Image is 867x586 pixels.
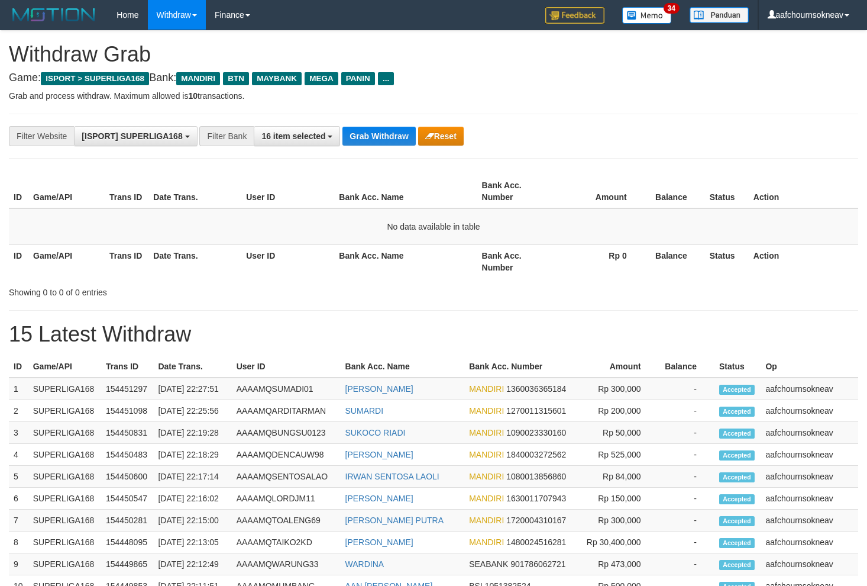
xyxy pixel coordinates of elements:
[9,244,28,278] th: ID
[153,532,231,553] td: [DATE] 22:13:05
[28,356,101,378] th: Game/API
[578,466,659,488] td: Rp 84,000
[622,7,672,24] img: Button%20Memo.svg
[554,175,645,208] th: Amount
[28,532,101,553] td: SUPERLIGA168
[153,400,231,422] td: [DATE] 22:25:56
[9,282,352,298] div: Showing 0 to 0 of 0 entries
[9,466,28,488] td: 5
[578,400,659,422] td: Rp 200,000
[101,510,153,532] td: 154450281
[82,131,182,141] span: [ISPORT] SUPERLIGA168
[469,537,504,547] span: MANDIRI
[378,72,394,85] span: ...
[9,553,28,575] td: 9
[418,127,464,146] button: Reset
[232,510,341,532] td: AAAAMQTOALENG69
[659,400,714,422] td: -
[761,466,858,488] td: aafchournsokneav
[506,537,566,547] span: Copy 1480024516281 to clipboard
[341,72,375,85] span: PANIN
[705,175,749,208] th: Status
[719,560,755,570] span: Accepted
[659,553,714,575] td: -
[9,126,74,146] div: Filter Website
[659,488,714,510] td: -
[9,323,858,346] h1: 15 Latest Withdraw
[9,175,28,208] th: ID
[153,422,231,444] td: [DATE] 22:19:28
[232,422,341,444] td: AAAAMQBUNGSU0123
[188,91,198,101] strong: 10
[761,553,858,575] td: aafchournsokneav
[749,244,858,278] th: Action
[252,72,302,85] span: MAYBANK
[464,356,578,378] th: Bank Acc. Number
[241,244,334,278] th: User ID
[719,450,755,461] span: Accepted
[28,466,101,488] td: SUPERLIGA168
[153,444,231,466] td: [DATE] 22:18:29
[469,472,504,481] span: MANDIRI
[153,488,231,510] td: [DATE] 22:16:02
[578,553,659,575] td: Rp 473,000
[477,175,554,208] th: Bank Acc. Number
[153,378,231,400] td: [DATE] 22:27:51
[345,537,413,547] a: [PERSON_NAME]
[9,444,28,466] td: 4
[101,466,153,488] td: 154450600
[176,72,220,85] span: MANDIRI
[469,384,504,394] span: MANDIRI
[153,510,231,532] td: [DATE] 22:15:00
[761,532,858,553] td: aafchournsokneav
[749,175,858,208] th: Action
[232,378,341,400] td: AAAAMQSUMADI01
[659,356,714,378] th: Balance
[305,72,338,85] span: MEGA
[345,494,413,503] a: [PERSON_NAME]
[719,538,755,548] span: Accepted
[761,400,858,422] td: aafchournsokneav
[554,244,645,278] th: Rp 0
[28,378,101,400] td: SUPERLIGA168
[153,356,231,378] th: Date Trans.
[101,378,153,400] td: 154451297
[690,7,749,23] img: panduan.png
[761,488,858,510] td: aafchournsokneav
[545,7,604,24] img: Feedback.jpg
[506,384,566,394] span: Copy 1360036365184 to clipboard
[101,532,153,553] td: 154448095
[41,72,149,85] span: ISPORT > SUPERLIGA168
[232,400,341,422] td: AAAAMQARDITARMAN
[345,428,406,437] a: SUKOCO RIADI
[645,175,705,208] th: Balance
[9,6,99,24] img: MOTION_logo.png
[578,422,659,444] td: Rp 50,000
[105,175,148,208] th: Trans ID
[659,378,714,400] td: -
[469,428,504,437] span: MANDIRI
[28,400,101,422] td: SUPERLIGA168
[232,553,341,575] td: AAAAMQWARUNG33
[101,356,153,378] th: Trans ID
[469,559,508,569] span: SEABANK
[148,244,241,278] th: Date Trans.
[761,510,858,532] td: aafchournsokneav
[9,532,28,553] td: 8
[719,516,755,526] span: Accepted
[28,422,101,444] td: SUPERLIGA168
[659,444,714,466] td: -
[506,472,566,481] span: Copy 1080013856860 to clipboard
[645,244,705,278] th: Balance
[659,532,714,553] td: -
[506,494,566,503] span: Copy 1630011707943 to clipboard
[506,406,566,416] span: Copy 1270011315601 to clipboard
[342,127,415,146] button: Grab Withdraw
[578,532,659,553] td: Rp 30,400,000
[28,510,101,532] td: SUPERLIGA168
[469,450,504,459] span: MANDIRI
[232,356,341,378] th: User ID
[477,244,554,278] th: Bank Acc. Number
[223,72,249,85] span: BTN
[469,494,504,503] span: MANDIRI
